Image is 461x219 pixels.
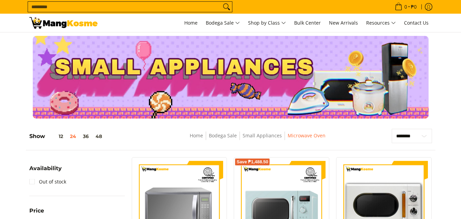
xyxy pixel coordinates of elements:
[288,132,326,140] span: Microwave Oven
[403,4,408,9] span: 0
[404,19,429,26] span: Contact Us
[202,14,243,32] a: Bodega Sale
[181,14,201,32] a: Home
[184,19,198,26] span: Home
[190,132,203,139] a: Home
[248,19,286,27] span: Shop by Class
[393,3,419,11] span: •
[326,14,361,32] a: New Arrivals
[366,19,396,27] span: Resources
[401,14,432,32] a: Contact Us
[291,14,324,32] a: Bulk Center
[29,17,98,29] img: Small Appliances l Mang Kosme: Home Appliances Warehouse Sale Microwave Oven
[29,166,62,176] summary: Open
[104,14,432,32] nav: Main Menu
[363,14,399,32] a: Resources
[144,132,371,147] nav: Breadcrumbs
[209,132,237,139] a: Bodega Sale
[29,133,105,140] h5: Show
[29,208,44,214] span: Price
[243,132,282,139] a: Small Appliances
[221,2,232,12] button: Search
[92,134,105,139] button: 48
[45,134,67,139] button: 12
[245,14,289,32] a: Shop by Class
[294,19,321,26] span: Bulk Center
[80,134,92,139] button: 36
[29,176,66,187] a: Out of stock
[29,166,62,171] span: Availability
[206,19,240,27] span: Bodega Sale
[29,208,44,219] summary: Open
[329,19,358,26] span: New Arrivals
[236,160,268,164] span: Save ₱1,488.50
[67,134,80,139] button: 24
[410,4,418,9] span: ₱0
